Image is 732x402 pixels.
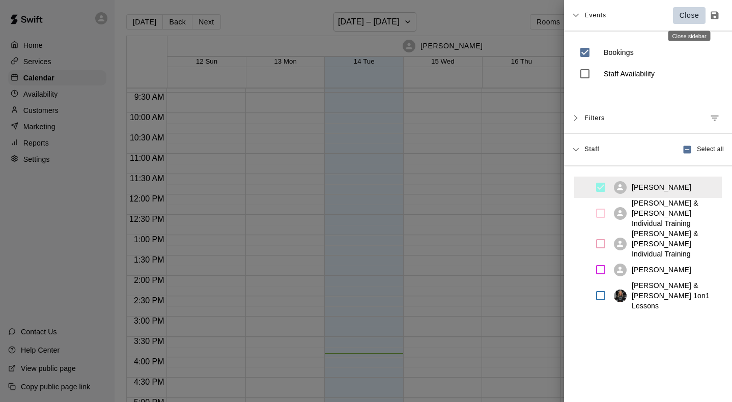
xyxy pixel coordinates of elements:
[632,280,718,311] p: [PERSON_NAME] & [PERSON_NAME] 1on1 Lessons
[632,228,718,259] p: [PERSON_NAME] & [PERSON_NAME] Individual Training
[632,182,691,192] p: [PERSON_NAME]
[632,198,718,228] p: [PERSON_NAME] & [PERSON_NAME] Individual Training
[614,290,627,302] img: f42b74eb-4547-4855-b958-569e63332604%2F0e1e556a-f44d-4f1f-967d-1107b2a282c0_profile_Tue%2520Mar%2...
[673,7,706,24] button: Close sidebar
[584,6,606,24] span: Events
[584,109,605,127] span: Filters
[697,145,724,155] span: Select all
[706,6,724,24] button: Save as default view
[564,134,732,166] div: StaffSelect all
[604,69,655,79] p: Staff Availability
[706,109,724,127] button: Manage filters
[668,31,711,41] div: Close sidebar
[574,177,722,311] ul: swift facility view
[632,265,691,275] p: [PERSON_NAME]
[564,103,732,134] div: FiltersManage filters
[604,47,634,58] p: Bookings
[680,10,699,21] p: Close
[584,145,599,153] span: Staff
